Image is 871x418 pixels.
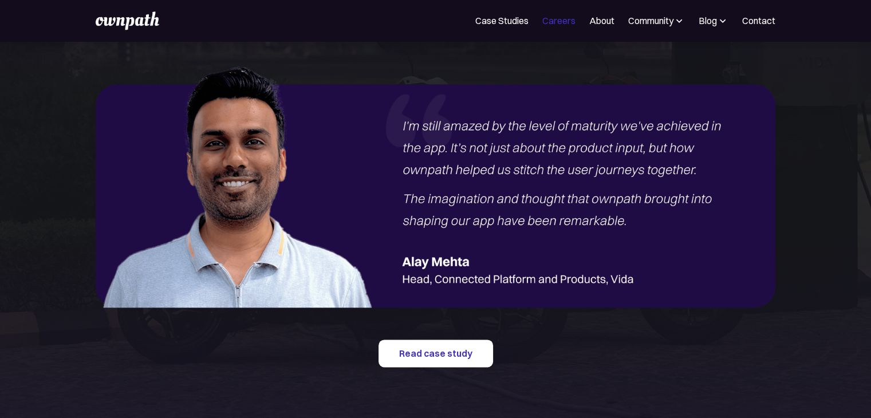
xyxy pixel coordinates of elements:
[379,340,493,367] a: Read case study
[699,14,717,27] div: Blog
[699,14,728,27] div: Blog
[475,14,529,27] a: Case Studies
[742,14,775,27] a: Contact
[628,14,673,27] div: Community
[589,14,614,27] a: About
[628,14,685,27] div: Community
[542,14,576,27] a: Careers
